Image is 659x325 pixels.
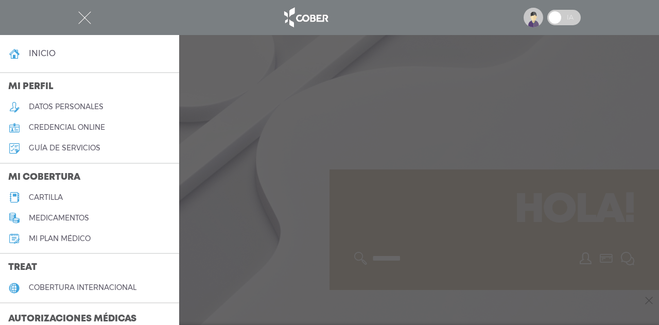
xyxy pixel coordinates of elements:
h5: cobertura internacional [29,283,136,292]
h5: guía de servicios [29,144,100,152]
h5: credencial online [29,123,105,132]
h5: Mi plan médico [29,234,91,243]
h4: inicio [29,48,56,58]
h5: datos personales [29,102,103,111]
img: profile-placeholder.svg [524,8,543,27]
img: Cober_menu-close-white.svg [78,11,91,24]
h5: cartilla [29,193,63,202]
img: logo_cober_home-white.png [279,5,333,30]
h5: medicamentos [29,214,89,223]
